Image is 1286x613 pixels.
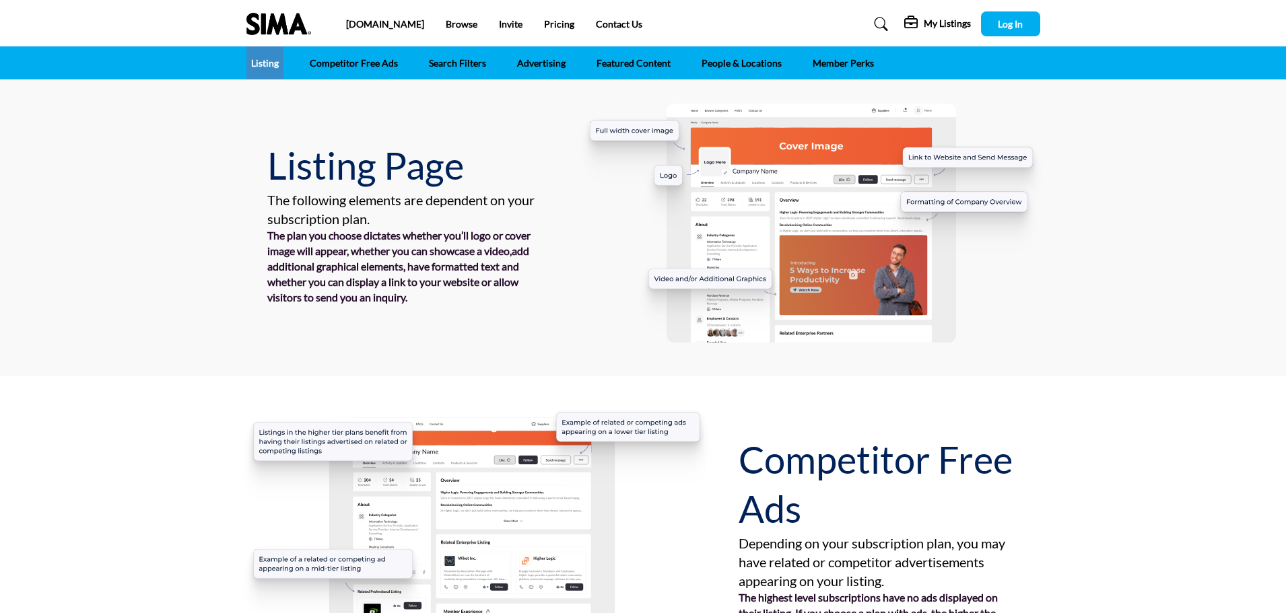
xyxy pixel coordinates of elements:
[576,104,1047,342] img: MediaKitListingPage.svg
[544,18,574,30] a: Pricing
[246,13,318,35] img: Site Logo
[512,46,570,79] a: Advertising
[346,18,424,30] a: [DOMAIN_NAME]
[739,435,1019,534] h5: Competitor Free Ads
[267,141,547,190] h5: Listing Page
[697,46,786,79] a: People & Locations
[998,18,1023,30] span: Log In
[808,46,879,79] a: Member Perks
[267,190,547,228] p: The following elements are dependent on your subscription plan.
[924,17,971,30] h5: My Listings
[424,46,491,79] a: Search Filters
[246,46,283,79] a: Listing
[904,16,971,32] div: My Listings
[499,18,522,30] a: Invite
[596,18,642,30] a: Contact Us
[592,46,675,79] a: Featured Content
[739,534,1019,590] p: Depending on your subscription plan, you may have related or competitor advertisements appearing ...
[446,18,477,30] a: Browse
[267,229,531,303] b: The plan you choose dictates whether you’ll logo or cover image will appear, whether you can show...
[981,11,1040,36] button: Log In
[305,46,403,79] a: Competitor Free Ads
[861,13,897,35] a: Search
